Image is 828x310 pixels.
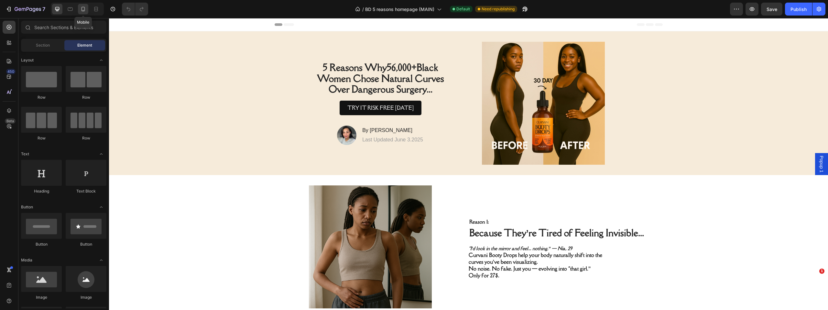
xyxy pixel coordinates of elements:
[42,5,45,13] p: 7
[228,107,247,127] img: gempages_558533732923868264-6dc7308d-27dd-4a70-a358-a25cba97636d.webp
[66,94,106,100] div: Row
[21,204,33,210] span: Button
[96,202,106,212] span: Toggle open
[96,55,106,65] span: Toggle open
[790,6,807,13] div: Publish
[66,241,106,247] div: Button
[21,21,106,34] input: Search Sections & Elements
[21,57,34,63] span: Layout
[360,234,505,254] p: No noise. No fake. Just you — evolving into “that girl.”
[21,135,62,141] div: Row
[360,254,390,261] strong: Only for 27$.
[806,278,822,294] iframe: Intercom live chat
[21,94,62,100] div: Row
[360,208,535,221] span: Because They’re Tired of Feeling Invisible...
[278,43,308,55] strong: 56,000+
[238,85,305,94] p: TRY IT RISK FREE [DATE]
[36,42,50,48] span: Section
[362,6,364,13] span: /
[183,167,340,290] img: gempages_558533732923868264-af5f5304-0fe0-4a22-b691-d604b29cfdd3.png
[761,3,782,16] button: Save
[360,227,463,233] i: “I’d look in the mirror and feel... nothing.” — Nia, 29
[365,6,434,13] span: BD 5 reasons homepage (MAIN)
[109,18,828,310] iframe: Design area
[21,294,62,300] div: Image
[5,118,16,124] div: Beta
[356,24,512,147] img: gempages_558533732923868264-b7b98967-19d5-4bb6-9ba1-78d72a387cb9.jpg
[21,188,62,194] div: Heading
[21,241,62,247] div: Button
[709,138,716,154] span: Popup 1
[96,255,106,265] span: Toggle open
[96,149,106,159] span: Toggle open
[767,6,777,12] span: Save
[66,135,106,141] div: Row
[360,200,380,207] span: Reason 1:
[6,69,16,74] div: 450
[360,233,493,247] strong: Curvani Booty Drops help your body naturally shift into the curves you’ve been visualizing.
[253,108,315,116] h2: By [PERSON_NAME]
[66,294,106,300] div: Image
[66,188,106,194] div: Text Block
[456,6,470,12] span: Default
[21,151,29,157] span: Text
[785,3,812,16] button: Publish
[77,42,92,48] span: Element
[482,6,515,12] span: Need republishing
[21,257,32,263] span: Media
[3,3,48,16] button: 7
[122,3,148,16] div: Undo/Redo
[819,269,824,274] span: 1
[253,118,314,125] p: Last Updated June 3.2025
[208,43,335,77] span: 5 Reasons Why Black Women Chose Natural Curves Over Dangerous Surgery...
[231,83,312,97] a: TRY IT RISK FREE [DATE]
